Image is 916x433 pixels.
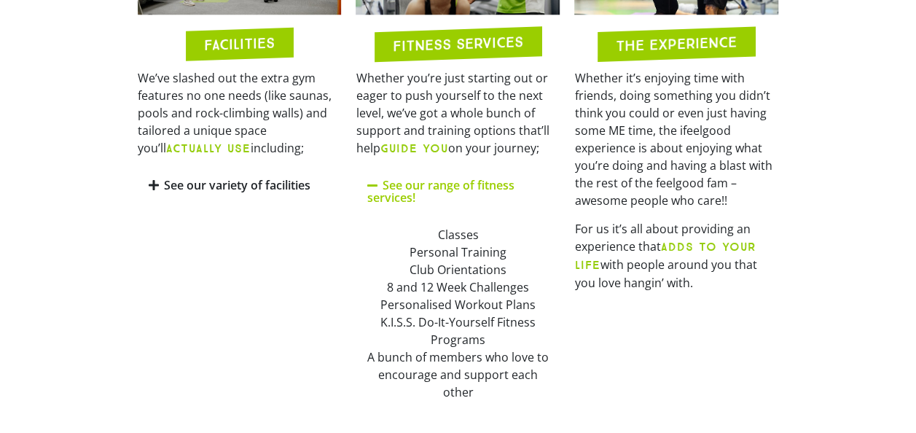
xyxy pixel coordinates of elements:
[574,220,778,292] p: For us it’s all about providing an experience that with people around you that you love hangin’ w...
[356,215,560,412] div: See our range of fitness services!
[380,141,447,155] b: GUIDE YOU
[204,36,275,52] h2: FACILITIES
[367,226,549,401] div: Classes Personal Training Club Orientations 8 and 12 Week Challenges Personalised Workout Plans K...
[356,69,560,157] p: Whether you’re just starting out or eager to push yourself to the next level, we’ve got a whole b...
[138,168,342,203] div: See our variety of facilities
[356,168,560,215] div: See our range of fitness services!
[367,177,514,206] a: See our range of fitness services!
[164,177,310,193] a: See our variety of facilities
[393,34,523,53] h2: FITNESS SERVICES
[138,69,342,157] p: We’ve slashed out the extra gym features no one needs (like saunas, pools and rock-climbing walls...
[166,141,251,155] b: ACTUALLY USE
[574,240,756,272] b: ADDS TO YOUR LIFE
[616,35,737,54] h2: THE EXPERIENCE
[574,69,778,209] p: Whether it’s enjoying time with friends, doing something you didn’t think you could or even just ...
